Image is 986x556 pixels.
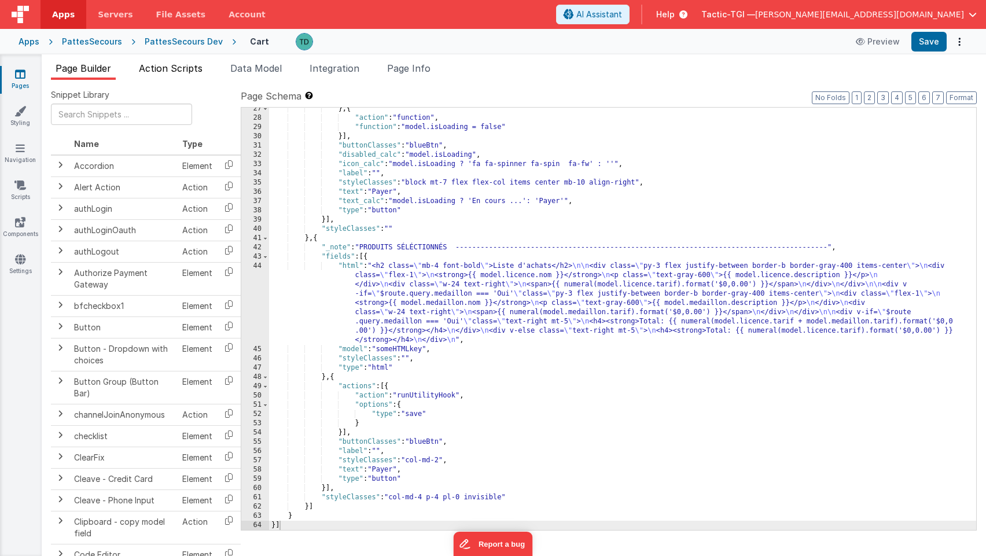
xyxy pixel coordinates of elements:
[178,262,217,295] td: Element
[241,132,269,141] div: 30
[139,62,203,74] span: Action Scripts
[556,5,630,24] button: AI Assistant
[52,9,75,20] span: Apps
[310,62,359,74] span: Integration
[241,150,269,160] div: 32
[56,62,111,74] span: Page Builder
[98,9,133,20] span: Servers
[241,141,269,150] div: 31
[864,91,875,104] button: 2
[241,89,301,103] span: Page Schema
[296,34,312,50] img: 14c09513978e40b302c79a5549d38350
[241,521,269,530] div: 64
[241,123,269,132] div: 29
[241,456,269,465] div: 57
[241,215,269,224] div: 39
[241,169,269,178] div: 34
[241,437,269,447] div: 55
[69,489,178,511] td: Cleave - Phone Input
[62,36,122,47] div: PattesSecours
[69,447,178,468] td: ClearFix
[178,176,217,198] td: Action
[178,404,217,425] td: Action
[178,425,217,447] td: Element
[241,104,269,113] div: 27
[241,224,269,234] div: 40
[69,241,178,262] td: authLogout
[656,9,675,20] span: Help
[178,316,217,338] td: Element
[905,91,916,104] button: 5
[178,511,217,544] td: Action
[454,532,533,556] iframe: Marker.io feedback button
[51,104,192,125] input: Search Snippets ...
[69,295,178,316] td: bfcheckbox1
[74,139,99,149] span: Name
[241,160,269,169] div: 33
[241,447,269,456] div: 56
[241,234,269,243] div: 41
[918,91,930,104] button: 6
[182,139,203,149] span: Type
[852,91,862,104] button: 1
[69,219,178,241] td: authLoginOauth
[178,155,217,177] td: Element
[241,511,269,521] div: 63
[178,468,217,489] td: Element
[241,382,269,391] div: 49
[241,465,269,474] div: 58
[241,419,269,428] div: 53
[178,338,217,371] td: Element
[932,91,944,104] button: 7
[701,9,755,20] span: Tactic-TGI —
[241,262,269,345] div: 44
[69,338,178,371] td: Button - Dropdown with choices
[250,37,269,46] h4: Cart
[241,243,269,252] div: 42
[145,36,223,47] div: PattesSecours Dev
[69,198,178,219] td: authLogin
[241,391,269,400] div: 50
[849,32,907,51] button: Preview
[241,178,269,187] div: 35
[387,62,431,74] span: Page Info
[69,404,178,425] td: channelJoinAnonymous
[241,410,269,419] div: 52
[178,489,217,511] td: Element
[230,62,282,74] span: Data Model
[69,176,178,198] td: Alert Action
[51,89,109,101] span: Snippet Library
[241,187,269,197] div: 36
[755,9,964,20] span: [PERSON_NAME][EMAIL_ADDRESS][DOMAIN_NAME]
[241,354,269,363] div: 46
[877,91,889,104] button: 3
[69,468,178,489] td: Cleave - Credit Card
[241,197,269,206] div: 37
[241,474,269,484] div: 59
[241,400,269,410] div: 51
[951,34,967,50] button: Options
[178,371,217,404] td: Element
[156,9,206,20] span: File Assets
[241,502,269,511] div: 62
[241,428,269,437] div: 54
[946,91,977,104] button: Format
[178,295,217,316] td: Element
[241,252,269,262] div: 43
[891,91,903,104] button: 4
[69,425,178,447] td: checklist
[241,206,269,215] div: 38
[576,9,622,20] span: AI Assistant
[178,219,217,241] td: Action
[178,447,217,468] td: Element
[241,113,269,123] div: 28
[701,9,977,20] button: Tactic-TGI — [PERSON_NAME][EMAIL_ADDRESS][DOMAIN_NAME]
[241,373,269,382] div: 48
[178,198,217,219] td: Action
[178,241,217,262] td: Action
[69,371,178,404] td: Button Group (Button Bar)
[241,345,269,354] div: 45
[911,32,947,51] button: Save
[69,155,178,177] td: Accordion
[812,91,849,104] button: No Folds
